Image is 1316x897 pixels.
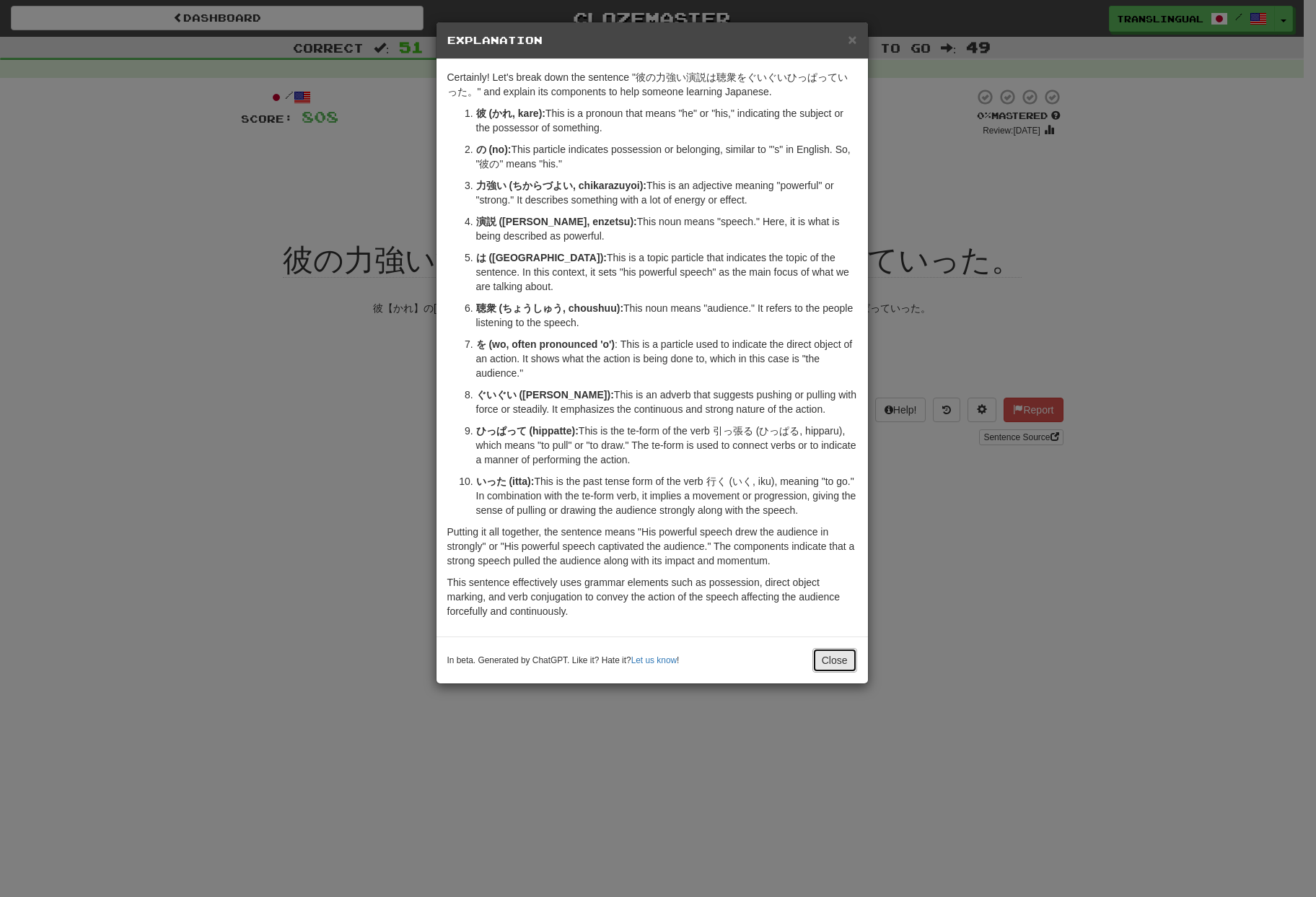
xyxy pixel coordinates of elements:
p: This is the past tense form of the verb 行く (いく, iku), meaning "to go." In combination with the te... [476,474,857,517]
p: This is a pronoun that means "he" or "his," indicating the subject or the possessor of something. [476,106,857,135]
strong: 演説 ([PERSON_NAME], enzetsu): [476,216,637,227]
strong: 力強い (ちからづよい, chikarazuyoi): [476,180,646,191]
strong: 聴衆 (ちょうしゅう, choushuu): [476,302,624,314]
strong: を (wo, often pronounced 'o') [476,338,615,350]
p: This is the te-form of the verb 引っ張る (ひっぱる, hipparu), which means "to pull" or "to draw." The te-... [476,424,857,467]
strong: 彼 (かれ, kare): [476,108,545,119]
small: In beta. Generated by ChatGPT. Like it? Hate it? ! [447,655,680,667]
button: Close [812,648,857,673]
p: This particle indicates possession or belonging, similar to "'s" in English. So, "彼の" means "his." [476,142,857,171]
span: × [848,31,856,48]
p: This noun means "speech." Here, it is what is being described as powerful. [476,214,857,243]
p: : This is a particle used to indicate the direct object of an action. It shows what the action is... [476,337,857,380]
p: This is an adverb that suggests pushing or pulling with force or steadily. It emphasizes the cont... [476,388,857,416]
h5: Explanation [447,33,857,48]
button: Close [848,32,856,47]
strong: ぐいぐい ([PERSON_NAME]): [476,389,614,401]
p: Certainly! Let's break down the sentence "彼の力強い演説は聴衆をぐいぐいひっぱっていった。" and explain its components to... [447,70,857,99]
p: This noun means "audience." It refers to the people listening to the speech. [476,301,857,330]
a: Let us know [631,655,677,665]
strong: いった (itta): [476,476,535,487]
p: This sentence effectively uses grammar elements such as possession, direct object marking, and ve... [447,575,857,618]
p: Putting it all together, the sentence means "His powerful speech drew the audience in strongly" o... [447,525,857,568]
strong: ひっぱって (hippatte): [476,425,579,437]
p: This is a topic particle that indicates the topic of the sentence. In this context, it sets "his ... [476,250,857,294]
p: This is an adjective meaning "powerful" or "strong." It describes something with a lot of energy ... [476,178,857,207]
strong: は ([GEOGRAPHIC_DATA]): [476,252,607,263]
strong: の (no): [476,144,512,155]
